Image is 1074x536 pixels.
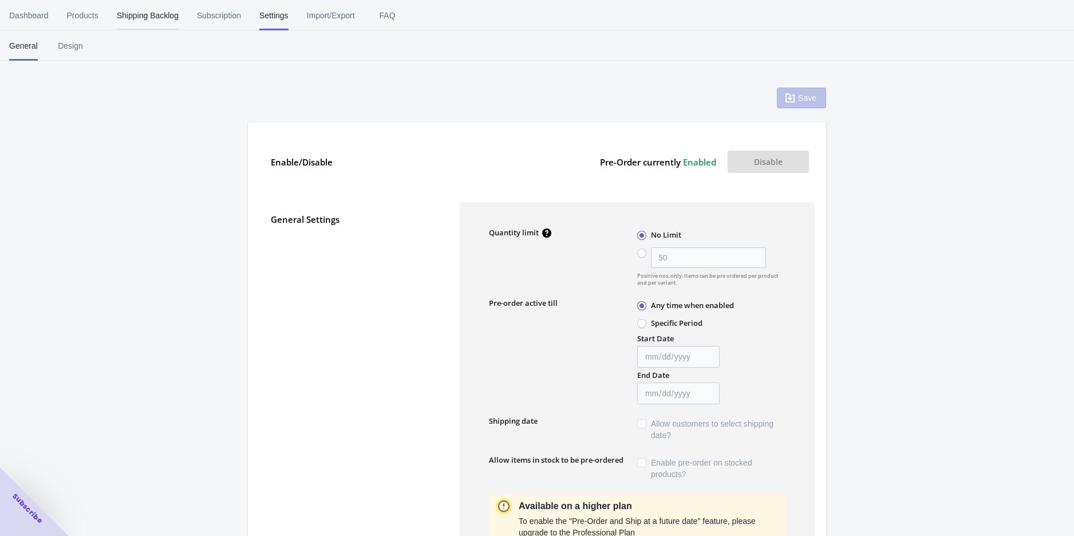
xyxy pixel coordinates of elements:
[56,31,85,61] span: Design
[651,318,702,328] label: Specific Period
[519,499,779,513] p: Available on a higher plan
[489,416,538,426] label: Shipping date
[373,1,402,30] span: FAQ
[637,370,669,380] label: End Date
[600,151,716,173] label: Pre-Order currently
[489,227,539,238] label: Quantity limit
[271,156,437,168] label: Enable/Disable
[259,1,289,30] span: Settings
[489,455,623,465] label: Allow items in stock to be pre-ordered
[197,1,241,30] span: Subscription
[9,1,49,30] span: Dashboard
[9,31,38,61] span: General
[117,1,179,30] span: Shipping Backlog
[637,333,674,344] label: Start Date
[637,273,785,286] span: Positive nos. only. Items can be pre ordered per product and per variant.
[271,214,437,225] label: General Settings
[651,230,681,240] label: No Limit
[489,298,637,308] label: Pre-order active till
[10,491,45,526] span: Subscribe
[651,418,785,441] span: Allow customers to select shipping date?
[683,156,716,168] span: Enabled
[307,1,355,30] span: Import/Export
[651,300,734,310] label: Any time when enabled
[728,151,809,173] button: Disable
[651,457,785,480] span: Enable pre-order on stocked products?
[67,1,98,30] span: Products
